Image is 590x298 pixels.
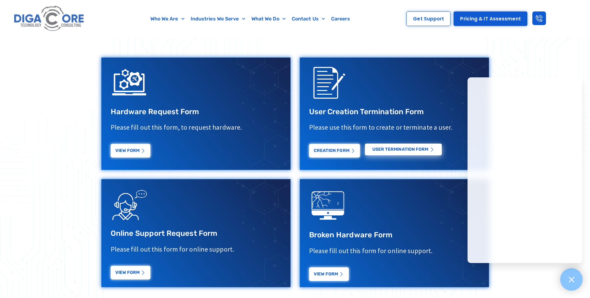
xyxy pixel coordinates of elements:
img: digacore technology consulting [309,187,346,224]
p: Please fill out this form, to request hardware. [111,123,281,132]
iframe: Chatgenie Messenger [468,77,582,263]
img: Support Request Icon [309,64,346,101]
span: Pricing & IT Assessment [460,16,521,21]
a: Creation Form [309,144,360,158]
nav: Menu [116,12,384,26]
span: USER Termination Form [372,147,428,152]
a: Careers [328,12,353,26]
h3: Hardware Request Form [111,107,281,117]
span: Get Support [413,16,444,21]
a: USER Termination Form [365,144,442,155]
a: Industries We Serve [188,12,248,26]
img: IT Support Icon [111,64,148,101]
h3: Broken Hardware Form [309,230,480,240]
a: Pricing & IT Assessment [454,11,527,26]
h3: Online Support Request Form [111,229,281,238]
p: Please fill out this form for online support. [309,246,480,255]
a: View Form [111,266,150,279]
a: View Form [111,144,150,158]
a: What We Do [248,12,289,26]
a: Who We Are [147,12,188,26]
a: View Form [309,267,349,281]
p: Please fill out this form for online support. [111,245,281,254]
a: Contact Us [289,12,328,26]
p: Please use this form to create or terminate a user. [309,123,480,132]
img: Digacore logo 1 [12,3,87,34]
h3: User Creation Termination Form [309,107,480,117]
img: Support Request Icon [111,185,148,222]
a: Get Support [406,11,450,26]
